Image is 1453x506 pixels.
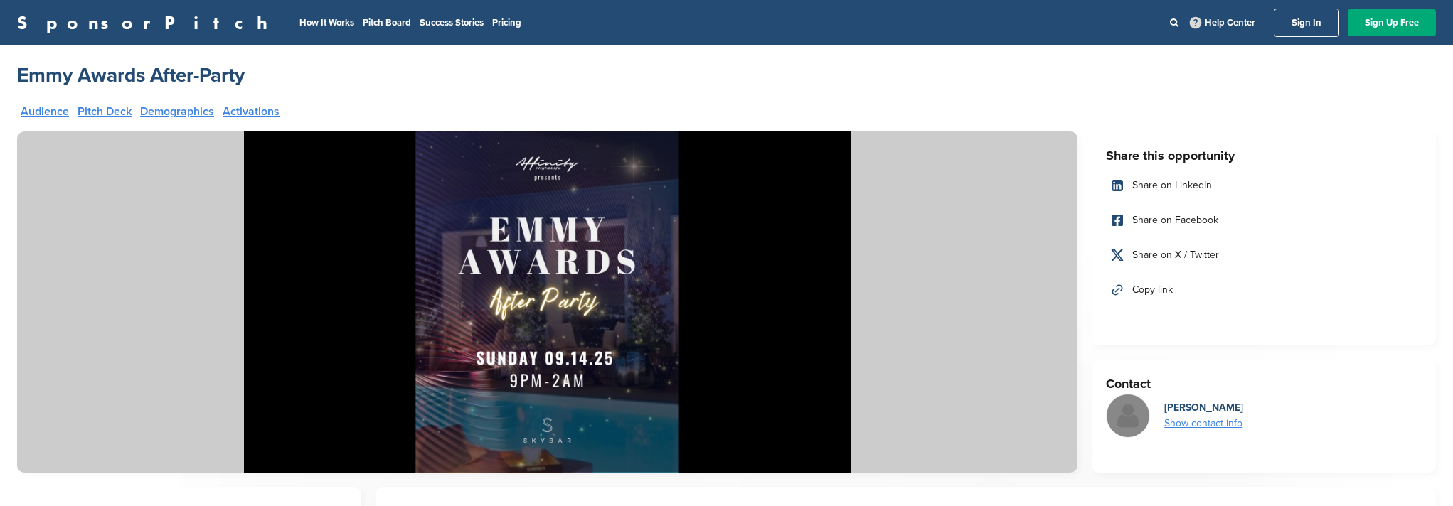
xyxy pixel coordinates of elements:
[1106,275,1422,305] a: Copy link
[492,17,521,28] a: Pricing
[1187,14,1258,31] a: Help Center
[1107,394,1149,437] img: Missing
[1348,9,1436,36] a: Sign Up Free
[1164,416,1243,431] div: Show contact info
[1164,400,1243,416] div: [PERSON_NAME]
[17,63,245,88] a: Emmy Awards After-Party
[299,17,354,28] a: How It Works
[17,131,1077,473] img: Sponsorpitch &
[1132,247,1219,263] span: Share on X / Twitter
[1132,212,1218,228] span: Share on Facebook
[140,106,214,117] a: Demographics
[1132,178,1212,193] span: Share on LinkedIn
[1106,240,1422,270] a: Share on X / Twitter
[420,17,484,28] a: Success Stories
[1106,146,1422,166] h3: Share this opportunity
[1274,9,1339,37] a: Sign In
[223,106,280,117] a: Activations
[21,106,69,117] a: Audience
[1106,205,1422,235] a: Share on Facebook
[17,14,277,32] a: SponsorPitch
[1106,171,1422,200] a: Share on LinkedIn
[1132,282,1173,298] span: Copy link
[78,106,132,117] a: Pitch Deck
[1106,374,1422,394] h3: Contact
[363,17,411,28] a: Pitch Board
